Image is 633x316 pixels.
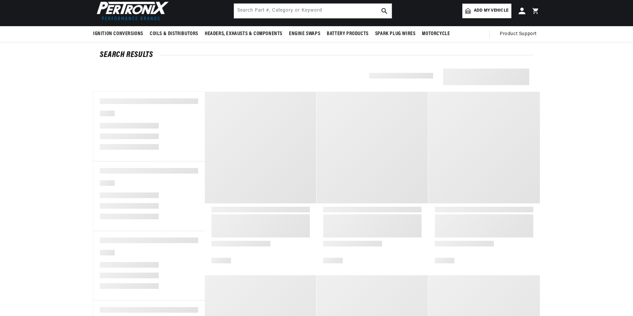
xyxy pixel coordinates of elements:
summary: Headers, Exhausts & Components [201,26,286,42]
div: SEARCH RESULTS [100,52,533,58]
span: Battery Products [327,30,369,37]
summary: Coils & Distributors [146,26,201,42]
summary: Engine Swaps [286,26,323,42]
span: Spark Plug Wires [375,30,416,37]
span: Add my vehicle [474,8,508,14]
span: Ignition Conversions [93,30,143,37]
button: search button [377,4,392,18]
summary: Ignition Conversions [93,26,146,42]
span: Engine Swaps [289,30,320,37]
span: Coils & Distributors [150,30,198,37]
input: Search Part #, Category or Keyword [234,4,392,18]
summary: Product Support [500,26,540,42]
span: Headers, Exhausts & Components [205,30,282,37]
span: Motorcycle [422,30,450,37]
summary: Motorcycle [419,26,453,42]
a: Add my vehicle [462,4,511,18]
span: Product Support [500,30,537,38]
summary: Battery Products [323,26,372,42]
summary: Spark Plug Wires [372,26,419,42]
